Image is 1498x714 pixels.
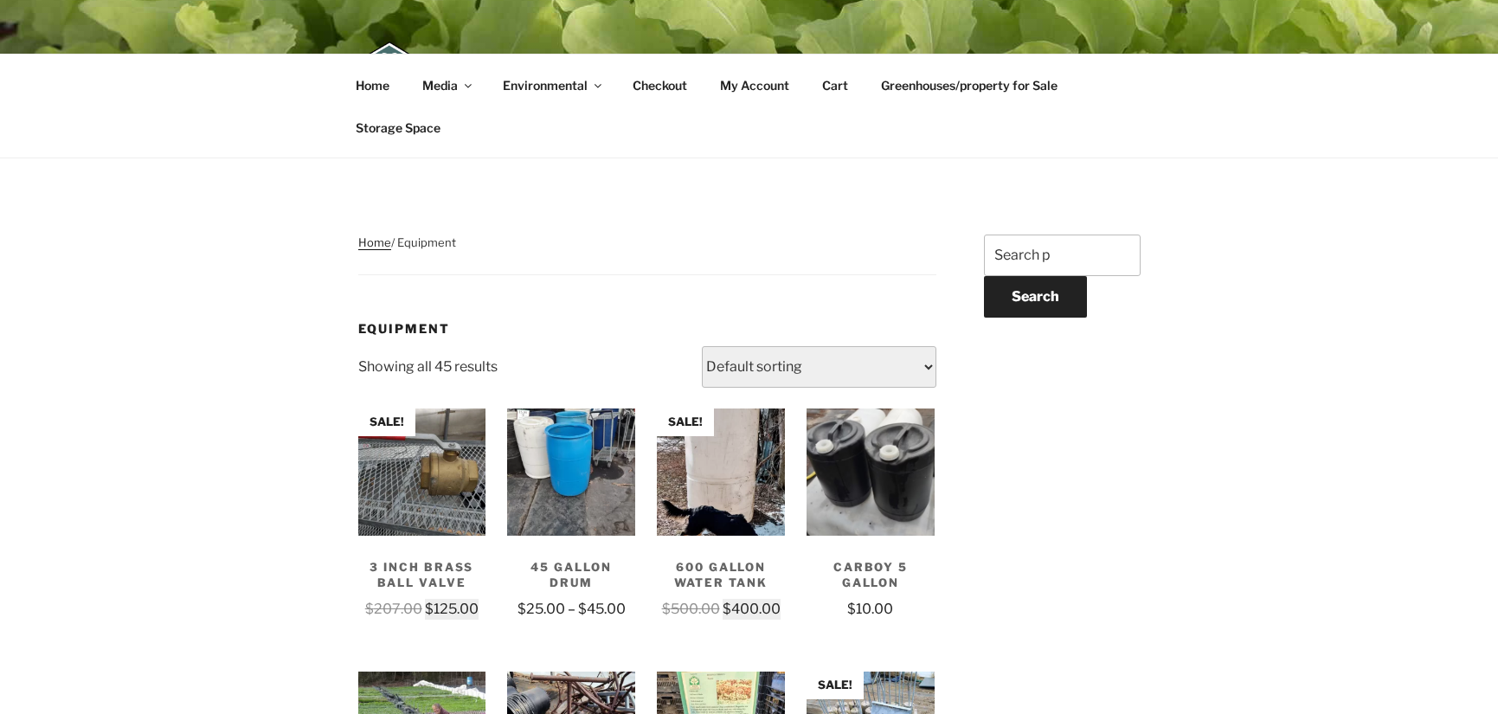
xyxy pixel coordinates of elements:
[662,601,720,617] bdi: 500.00
[984,276,1087,318] button: Search
[705,64,805,106] a: My Account
[723,601,781,617] bdi: 400.00
[807,672,864,700] span: Sale!
[341,64,1158,149] nav: Top Menu
[358,235,391,249] a: Home
[341,64,405,106] a: Home
[358,408,415,437] span: Sale!
[807,64,864,106] a: Cart
[450,49,1035,87] a: [PERSON_NAME] Greenhouses
[984,235,1141,378] aside: Blog Sidebar
[358,408,486,621] a: Sale! 3 inch brass ball valve
[657,542,785,599] h2: 600 Gallon Water Tank
[807,408,935,537] img: Carboy 5 Gallon
[365,601,374,617] span: $
[358,408,486,537] img: 3 inch brass ball valve
[507,408,635,621] a: 45 gallon drum
[723,601,731,617] span: $
[657,408,785,537] img: 600 Gallon Water Tank
[847,601,856,617] span: $
[358,235,937,275] nav: Breadcrumb
[425,601,479,617] bdi: 125.00
[578,601,626,617] bdi: 45.00
[507,542,635,599] h2: 45 gallon drum
[662,601,671,617] span: $
[578,601,587,617] span: $
[657,408,714,437] span: Sale!
[984,235,1141,276] input: Search products…
[618,64,703,106] a: Checkout
[807,408,935,621] a: Carboy 5 Gallon $10.00
[408,64,485,106] a: Media
[657,408,785,621] a: Sale! 600 Gallon Water Tank
[358,42,420,111] img: Burt's Greenhouses
[847,601,893,617] bdi: 10.00
[518,601,565,617] bdi: 25.00
[807,542,935,599] h2: Carboy 5 Gallon
[568,601,575,617] span: –
[365,601,422,617] bdi: 207.00
[358,346,498,388] p: Showing all 45 results
[518,601,526,617] span: $
[488,64,615,106] a: Environmental
[507,408,635,537] img: 45 gallon drum
[866,64,1073,106] a: Greenhouses/property for Sale
[425,601,434,617] span: $
[341,106,456,149] a: Storage Space
[702,346,936,388] select: Shop order
[358,542,486,599] h2: 3 inch brass ball valve
[358,320,937,338] h1: Equipment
